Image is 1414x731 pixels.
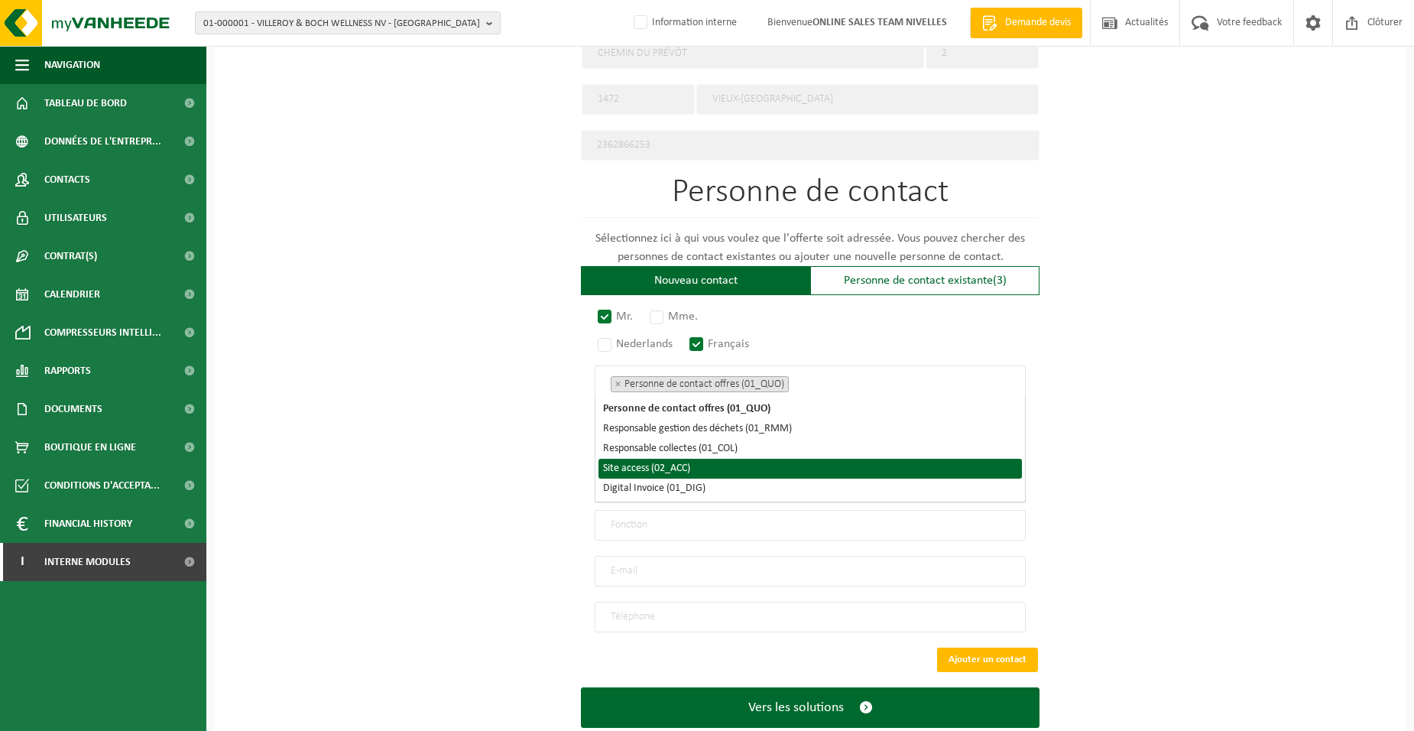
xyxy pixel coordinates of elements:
[44,275,100,314] span: Calendrier
[44,84,127,122] span: Tableau de bord
[615,381,621,388] span: ×
[15,543,29,581] span: I
[44,466,160,505] span: Conditions d'accepta...
[44,46,100,84] span: Navigation
[581,176,1039,218] h1: Personne de contact
[686,333,754,355] label: Français
[810,266,1039,295] div: Personne de contact existante
[581,687,1039,728] button: Vers les solutions
[611,376,789,392] li: Personne de contact offres (01_QUO)
[44,543,131,581] span: Interne modules
[582,38,924,69] input: Rue
[595,602,1026,632] input: Téléphone
[937,648,1038,672] button: Ajouter un contact
[598,399,1022,419] li: Personne de contact offres (01_QUO)
[598,479,1022,499] li: Digital Invoice (01_DIG)
[44,352,91,390] span: Rapports
[595,333,677,355] label: Nederlands
[598,439,1022,459] li: Responsable collectes (01_COL)
[598,459,1022,479] li: Site access (02_ACC)
[44,161,90,199] span: Contacts
[44,390,102,428] span: Documents
[598,419,1022,439] li: Responsable gestion des déchets (01_RMM)
[44,314,161,352] span: Compresseurs intelli...
[581,229,1039,266] p: Sélectionnez ici à qui vous voulez que l'offerte soit adressée. Vous pouvez chercher des personne...
[595,306,637,327] label: Mr.
[44,505,132,543] span: Financial History
[44,199,107,237] span: Utilisateurs
[696,84,1039,115] input: Ville
[993,275,1007,287] span: (3)
[581,130,1039,161] input: Unité d'exploitation
[926,38,1039,69] input: Numéro
[195,11,501,34] button: 01-000001 - VILLEROY & BOCH WELLNESS NV - [GEOGRAPHIC_DATA]
[748,700,844,716] span: Vers les solutions
[203,12,480,35] span: 01-000001 - VILLEROY & BOCH WELLNESS NV - [GEOGRAPHIC_DATA]
[812,17,947,28] strong: ONLINE SALES TEAM NIVELLES
[44,428,136,466] span: Boutique en ligne
[582,84,695,115] input: code postal
[631,11,737,34] label: Information interne
[44,237,97,275] span: Contrat(s)
[44,122,161,161] span: Données de l'entrepr...
[1001,15,1075,31] span: Demande devis
[595,556,1026,586] input: E-mail
[581,266,810,295] div: Nouveau contact
[647,306,702,327] label: Mme.
[970,8,1082,38] a: Demande devis
[595,510,1026,541] input: Fonction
